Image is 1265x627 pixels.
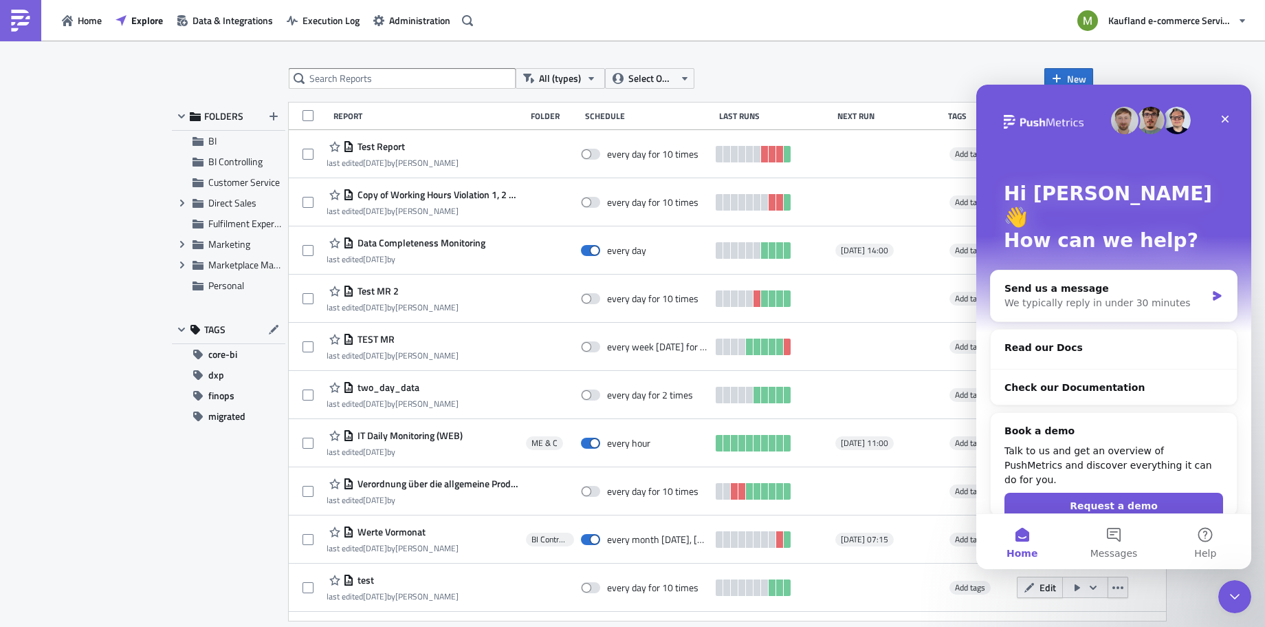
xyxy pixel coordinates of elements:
[327,495,519,505] div: last edited by
[955,485,985,498] span: Add tags
[363,204,387,217] time: 2025-09-05T12:41:14Z
[363,445,387,458] time: 2025-09-03T14:21:52Z
[366,10,457,31] button: Administration
[354,237,485,249] span: Data Completeness Monitoring
[949,485,991,498] span: Add tags
[607,341,709,353] div: every week on Wednesday for 1 time
[949,340,991,354] span: Add tags
[363,253,387,266] time: 2025-09-05T09:14:49Z
[363,156,387,169] time: 2025-09-05T13:01:43Z
[949,533,991,546] span: Add tags
[607,244,646,257] div: every day
[109,10,170,31] button: Explore
[837,111,940,121] div: Next Run
[208,278,244,293] span: Personal
[607,196,698,209] div: every day for 10 times
[955,436,985,449] span: Add tags
[955,147,985,160] span: Add tags
[1218,580,1251,613] iframe: Intercom live chat
[841,534,888,545] span: [DATE] 07:15
[955,340,985,353] span: Add tags
[607,148,698,160] div: every day for 10 times
[327,447,463,457] div: last edited by
[78,13,102,28] span: Home
[208,216,296,231] span: Fulfilment Experience
[607,582,698,594] div: every day for 10 times
[539,71,581,86] span: All (types)
[208,134,217,148] span: BI
[280,10,366,31] button: Execution Log
[949,581,991,595] span: Add tags
[208,257,316,272] span: Marketplace Management
[948,111,1011,121] div: Tags
[976,85,1251,569] iframe: Intercom live chat
[841,245,888,256] span: [DATE] 14:00
[208,406,245,427] span: migrated
[607,485,698,498] div: every day for 10 times
[955,388,985,401] span: Add tags
[949,436,991,450] span: Add tags
[354,285,399,297] span: Test MR 2
[172,406,285,427] button: migrated
[354,526,426,538] span: Werte Vormonat
[208,175,280,189] span: Customer Service
[10,10,32,32] img: PushMetrics
[354,381,419,394] span: two_day_data
[192,13,273,28] span: Data & Integrations
[333,111,524,121] div: Report
[955,244,985,257] span: Add tags
[354,478,519,490] span: Verordnung über die allgemeine Produktsicherheit (GPSR)
[949,147,991,161] span: Add tags
[949,195,991,209] span: Add tags
[302,13,360,28] span: Execution Log
[628,71,674,86] span: Select Owner
[955,195,985,209] span: Add tags
[208,237,250,251] span: Marketing
[1067,72,1086,86] span: New
[949,244,991,257] span: Add tags
[327,591,459,602] div: last edited by [PERSON_NAME]
[172,344,285,365] button: core-bi
[327,543,459,553] div: last edited by [PERSON_NAME]
[327,350,459,361] div: last edited by [PERSON_NAME]
[204,110,243,123] span: FOLDERS
[531,111,578,121] div: Folder
[354,574,374,586] span: test
[949,292,991,306] span: Add tags
[516,68,605,89] button: All (types)
[327,206,519,216] div: last edited by [PERSON_NAME]
[1069,6,1255,36] button: Kaufland e-commerce Services GmbH & Co. KG
[131,13,163,28] span: Explore
[354,189,519,201] span: Copy of Working Hours Violation 1, 2 & 3 - Final
[354,429,463,442] span: IT Daily Monitoring (WEB)
[363,397,387,410] time: 2025-09-03T17:09:23Z
[363,493,387,507] time: 2025-09-04T13:24:57Z
[208,344,237,365] span: core-bi
[208,365,224,385] span: dxp
[1076,9,1099,32] img: Avatar
[1108,13,1232,28] span: Kaufland e-commerce Services GmbH & Co. KG
[327,158,459,168] div: last edited by [PERSON_NAME]
[363,301,387,314] time: 2025-09-04T17:59:49Z
[607,389,693,401] div: every day for 2 times
[607,437,650,449] div: every hour
[719,111,830,121] div: Last Runs
[327,254,485,264] div: last edited by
